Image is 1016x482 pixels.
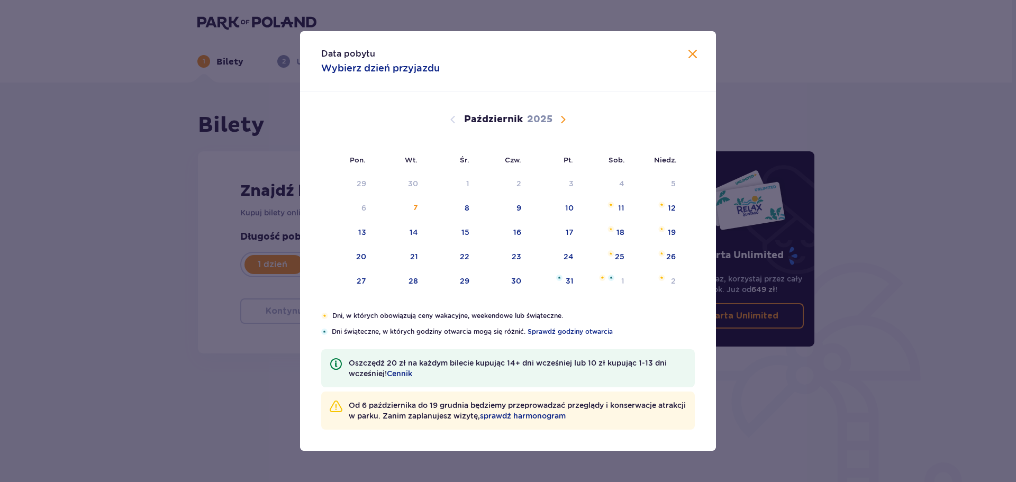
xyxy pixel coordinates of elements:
button: Zamknij [686,48,699,61]
small: Wt. [405,156,418,164]
img: Pomarańczowa gwiazdka [658,250,665,257]
div: 20 [356,251,366,262]
img: Niebieska gwiazdka [608,275,614,281]
img: Pomarańczowa gwiazdka [321,313,328,319]
td: sobota, 1 listopada 2025 [581,270,632,293]
div: 19 [668,227,676,238]
td: wtorek, 14 października 2025 [374,221,426,244]
div: 13 [358,227,366,238]
img: Pomarańczowa gwiazdka [599,275,606,281]
div: 11 [618,203,624,213]
div: 1 [466,178,469,189]
img: Niebieska gwiazdka [321,329,328,335]
small: Czw. [505,156,521,164]
div: 4 [619,178,624,189]
div: 30 [511,276,521,286]
div: 25 [615,251,624,262]
small: Śr. [460,156,469,164]
img: Pomarańczowa gwiazdka [607,202,614,208]
div: 7 [413,203,418,213]
td: niedziela, 12 października 2025 [632,197,683,220]
a: Sprawdź godziny otwarcia [528,327,613,337]
a: Cennik [387,368,412,379]
td: Data niedostępna. sobota, 4 października 2025 [581,172,632,196]
small: Pon. [350,156,366,164]
td: środa, 15 października 2025 [425,221,477,244]
div: 9 [516,203,521,213]
div: 2 [671,276,676,286]
td: wtorek, 21 października 2025 [374,245,426,269]
a: sprawdź harmonogram [480,411,566,421]
img: Pomarańczowa gwiazdka [658,275,665,281]
td: Data niedostępna. poniedziałek, 29 września 2025 [321,172,374,196]
td: środa, 29 października 2025 [425,270,477,293]
div: 21 [410,251,418,262]
div: 6 [361,203,366,213]
img: Pomarańczowa gwiazdka [658,226,665,232]
div: 29 [460,276,469,286]
td: czwartek, 16 października 2025 [477,221,529,244]
td: czwartek, 30 października 2025 [477,270,529,293]
td: poniedziałek, 27 października 2025 [321,270,374,293]
p: Data pobytu [321,48,375,60]
p: Oszczędź 20 zł na każdym bilecie kupując 14+ dni wcześniej lub 10 zł kupując 1-13 dni wcześniej! [349,358,686,379]
div: 2 [516,178,521,189]
td: piątek, 17 października 2025 [529,221,581,244]
small: Pt. [564,156,573,164]
div: 28 [409,276,418,286]
td: środa, 22 października 2025 [425,245,477,269]
td: piątek, 31 października 2025 [529,270,581,293]
div: 26 [666,251,676,262]
div: 15 [461,227,469,238]
p: 2025 [527,113,552,126]
small: Sob. [609,156,625,164]
div: 18 [616,227,624,238]
td: Data niedostępna. środa, 1 października 2025 [425,172,477,196]
td: sobota, 25 października 2025 [581,245,632,269]
div: 31 [566,276,574,286]
img: Niebieska gwiazdka [556,275,563,281]
img: Pomarańczowa gwiazdka [658,202,665,208]
td: niedziela, 26 października 2025 [632,245,683,269]
p: Wybierz dzień przyjazdu [321,62,440,75]
div: 8 [465,203,469,213]
div: 12 [668,203,676,213]
div: 27 [357,276,366,286]
td: poniedziałek, 13 października 2025 [321,221,374,244]
img: Pomarańczowa gwiazdka [607,250,614,257]
td: wtorek, 7 października 2025 [374,197,426,220]
td: piątek, 24 października 2025 [529,245,581,269]
td: Data niedostępna. czwartek, 2 października 2025 [477,172,529,196]
div: 17 [566,227,574,238]
div: 10 [565,203,574,213]
td: Data niedostępna. niedziela, 5 października 2025 [632,172,683,196]
div: 22 [460,251,469,262]
p: Od 6 października do 19 grudnia będziemy przeprowadzać przeglądy i konserwacje atrakcji w parku. ... [349,400,686,421]
p: Październik [464,113,523,126]
div: 5 [671,178,676,189]
td: czwartek, 23 października 2025 [477,245,529,269]
td: niedziela, 2 listopada 2025 [632,270,683,293]
div: 29 [357,178,366,189]
td: Data niedostępna. piątek, 3 października 2025 [529,172,581,196]
p: Dni świąteczne, w których godziny otwarcia mogą się różnić. [332,327,695,337]
td: Data niedostępna. wtorek, 30 września 2025 [374,172,426,196]
button: Następny miesiąc [557,113,569,126]
td: sobota, 11 października 2025 [581,197,632,220]
td: wtorek, 28 października 2025 [374,270,426,293]
td: niedziela, 19 października 2025 [632,221,683,244]
button: Poprzedni miesiąc [447,113,459,126]
td: środa, 8 października 2025 [425,197,477,220]
div: 24 [564,251,574,262]
p: Dni, w których obowiązują ceny wakacyjne, weekendowe lub świąteczne. [332,311,695,321]
td: Data niedostępna. poniedziałek, 6 października 2025 [321,197,374,220]
div: 16 [513,227,521,238]
div: 1 [621,276,624,286]
img: Pomarańczowa gwiazdka [607,226,614,232]
div: 3 [569,178,574,189]
small: Niedz. [654,156,677,164]
td: sobota, 18 października 2025 [581,221,632,244]
td: piątek, 10 października 2025 [529,197,581,220]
